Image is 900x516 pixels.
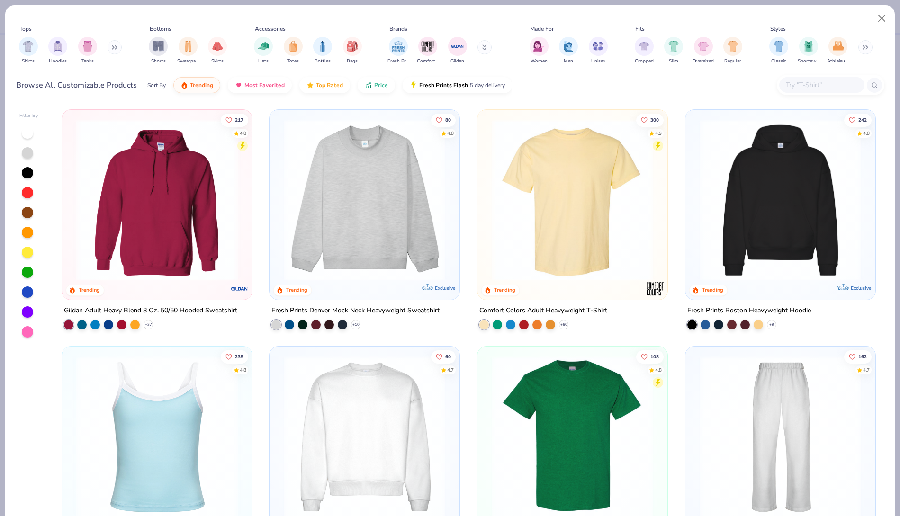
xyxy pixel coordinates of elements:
button: filter button [798,37,819,65]
button: filter button [19,37,38,65]
div: filter for Cropped [635,37,654,65]
span: Classic [771,58,786,65]
img: f5d85501-0dbb-4ee4-b115-c08fa3845d83 [279,119,450,281]
img: trending.gif [180,81,188,89]
div: filter for Athleisure [827,37,849,65]
img: a164e800-7022-4571-a324-30c76f641635 [242,119,413,281]
img: TopRated.gif [306,81,314,89]
span: Fresh Prints [387,58,409,65]
img: most_fav.gif [235,81,243,89]
img: 91acfc32-fd48-4d6b-bdad-a4c1a30ac3fc [695,119,866,281]
span: 5 day delivery [470,80,505,91]
div: filter for Oversized [693,37,714,65]
div: 4.9 [655,130,662,137]
span: 242 [858,117,867,122]
img: Cropped Image [639,41,649,52]
img: Oversized Image [698,41,709,52]
span: Sportswear [798,58,819,65]
img: 01756b78-01f6-4cc6-8d8a-3c30c1a0c8ac [72,119,243,281]
img: Hoodies Image [53,41,63,52]
img: Tanks Image [82,41,93,52]
img: 029b8af0-80e6-406f-9fdc-fdf898547912 [487,119,658,281]
button: Like [432,350,456,363]
span: Most Favorited [244,81,285,89]
button: filter button [343,37,362,65]
button: Fresh Prints Flash5 day delivery [403,77,512,93]
span: Women [531,58,548,65]
img: flash.gif [410,81,417,89]
button: Like [636,350,664,363]
img: Bags Image [347,41,357,52]
span: Comfort Colors [417,58,439,65]
img: Regular Image [728,41,738,52]
img: Bottles Image [317,41,328,52]
button: filter button [387,37,409,65]
span: Shorts [151,58,166,65]
div: Filter By [19,112,38,119]
span: Athleisure [827,58,849,65]
span: Slim [669,58,678,65]
button: filter button [78,37,97,65]
img: Shirts Image [23,41,34,52]
div: 4.7 [448,366,454,374]
img: Comfort Colors Image [421,39,435,53]
div: filter for Sportswear [798,37,819,65]
div: Fits [635,25,645,33]
div: 4.8 [240,366,246,374]
button: filter button [448,37,467,65]
button: Like [636,113,664,126]
img: Slim Image [668,41,679,52]
span: 80 [446,117,451,122]
span: + 10 [352,322,360,328]
span: Exclusive [851,285,871,291]
div: filter for Tanks [78,37,97,65]
button: filter button [417,37,439,65]
div: filter for Bottles [313,37,332,65]
div: filter for Regular [723,37,742,65]
button: Close [873,9,891,27]
img: Men Image [563,41,574,52]
div: filter for Men [559,37,578,65]
button: Like [844,350,872,363]
button: Like [432,113,456,126]
div: Styles [770,25,786,33]
div: Fresh Prints Boston Heavyweight Hoodie [687,305,811,317]
div: filter for Hats [254,37,273,65]
button: filter button [664,37,683,65]
span: 235 [235,354,243,359]
button: Trending [173,77,220,93]
img: Sportswear Image [803,41,814,52]
span: Bottles [315,58,331,65]
span: Sweatpants [177,58,199,65]
div: 4.7 [863,366,870,374]
span: Gildan [450,58,464,65]
div: filter for Shorts [149,37,168,65]
div: filter for Classic [769,37,788,65]
div: filter for Gildan [448,37,467,65]
span: Tanks [81,58,94,65]
img: Classic Image [774,41,784,52]
div: Made For [530,25,554,33]
div: Accessories [255,25,286,33]
div: Browse All Customizable Products [16,80,137,91]
span: Cropped [635,58,654,65]
button: filter button [208,37,227,65]
button: filter button [48,37,67,65]
img: Unisex Image [593,41,603,52]
div: 4.8 [863,130,870,137]
div: Tops [19,25,32,33]
img: Sweatpants Image [183,41,193,52]
span: Exclusive [435,285,455,291]
div: filter for Comfort Colors [417,37,439,65]
button: filter button [769,37,788,65]
button: Like [221,113,248,126]
div: Brands [389,25,407,33]
div: filter for Totes [284,37,303,65]
button: Like [221,350,248,363]
span: 162 [858,354,867,359]
button: filter button [723,37,742,65]
button: Most Favorited [228,77,292,93]
div: filter for Bags [343,37,362,65]
div: filter for Slim [664,37,683,65]
div: Fresh Prints Denver Mock Neck Heavyweight Sweatshirt [271,305,440,317]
